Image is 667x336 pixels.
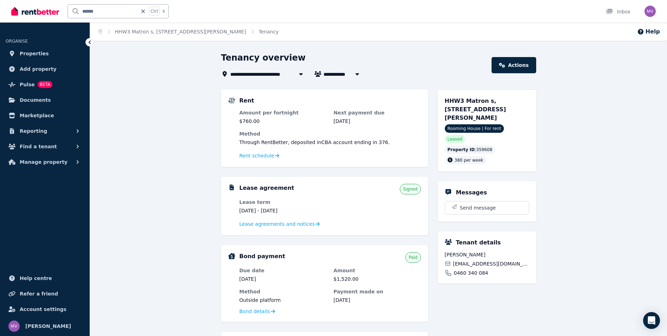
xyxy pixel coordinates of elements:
span: Reporting [20,127,47,135]
a: Lease agreements and notices [239,220,320,228]
button: Reporting [6,124,84,138]
button: Help [637,27,660,36]
dt: Next payment due [334,109,421,116]
span: [PERSON_NAME] [25,322,71,330]
span: 380 per week [455,158,483,163]
img: Marisa Vecchio [644,6,656,17]
span: Bond details [239,308,270,315]
span: Manage property [20,158,68,166]
dd: [DATE] [334,297,421,304]
div: Inbox [606,8,630,15]
button: Find a tenant [6,139,84,154]
nav: Breadcrumb [90,23,287,41]
dd: $760.00 [239,118,327,125]
dt: Method [239,130,421,137]
dt: Due date [239,267,327,274]
span: ORGANISE [6,39,28,44]
img: RentBetter [11,6,59,17]
a: Actions [492,57,536,73]
span: Rent schedule [239,152,274,159]
div: Open Intercom Messenger [643,312,660,329]
dd: [DATE] [334,118,421,125]
span: Help centre [20,274,52,282]
span: Documents [20,96,51,104]
a: HHW3 Matron s, [STREET_ADDRESS][PERSON_NAME] [115,29,246,35]
span: Tenancy [259,28,279,35]
img: Marisa Vecchio [8,321,20,332]
span: Paid [409,255,417,260]
a: Bond details [239,308,275,315]
a: Properties [6,46,84,61]
div: : 359608 [445,145,495,154]
h5: Rent [239,97,254,105]
button: Manage property [6,155,84,169]
a: Rent schedule [239,152,280,159]
span: Leased [448,136,462,142]
dt: Amount per fortnight [239,109,327,116]
a: Refer a friend [6,287,84,301]
span: Add property [20,65,57,73]
dt: Amount [334,267,421,274]
span: Lease agreements and notices [239,220,315,228]
dt: Payment made on [334,288,421,295]
span: Find a tenant [20,142,57,151]
span: Ctrl [149,7,160,16]
dd: [DATE] [239,275,327,282]
span: Pulse [20,80,35,89]
a: PulseBETA [6,77,84,92]
a: Account settings [6,302,84,316]
h5: Tenant details [456,238,501,247]
span: Account settings [20,305,66,313]
img: Rental Payments [228,98,235,103]
a: Marketplace [6,108,84,123]
dd: Outside platform [239,297,327,304]
span: Marketplace [20,111,54,120]
a: Help centre [6,271,84,285]
span: [PERSON_NAME] [445,251,529,258]
h1: Tenancy overview [221,52,306,63]
dd: $1,520.00 [334,275,421,282]
h5: Messages [456,188,487,197]
span: Property ID [448,147,475,153]
span: Refer a friend [20,290,58,298]
span: Rooming House | For rent [445,124,504,133]
a: Documents [6,93,84,107]
h5: Bond payment [239,252,285,261]
img: Bond Details [228,253,235,259]
dt: Method [239,288,327,295]
span: Signed [403,186,417,192]
span: Properties [20,49,49,58]
span: HHW3 Matron s, [STREET_ADDRESS][PERSON_NAME] [445,98,506,121]
a: Add property [6,62,84,76]
span: 0460 340 084 [454,269,488,276]
dt: Lease term [239,199,327,206]
span: k [162,8,165,14]
span: Through RentBetter , deposited in CBA account ending in 376 . [239,139,390,145]
h5: Lease agreement [239,184,294,192]
span: [EMAIL_ADDRESS][DOMAIN_NAME] [453,260,529,267]
span: Send message [460,204,496,211]
dd: [DATE] - [DATE] [239,207,327,214]
button: Send message [445,201,529,214]
span: BETA [38,81,52,88]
